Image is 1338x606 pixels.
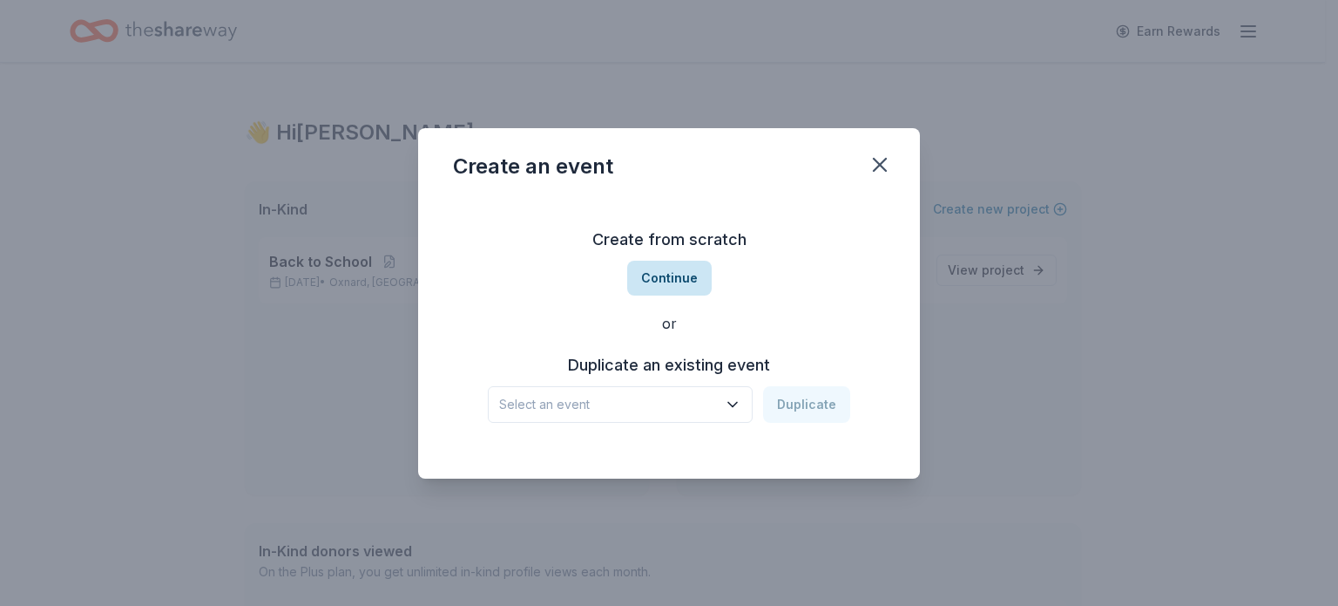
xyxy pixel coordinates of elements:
[488,386,753,423] button: Select an event
[488,351,850,379] h3: Duplicate an existing event
[453,313,885,334] div: or
[627,261,712,296] button: Continue
[499,394,717,415] span: Select an event
[453,153,613,180] div: Create an event
[453,226,885,254] h3: Create from scratch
